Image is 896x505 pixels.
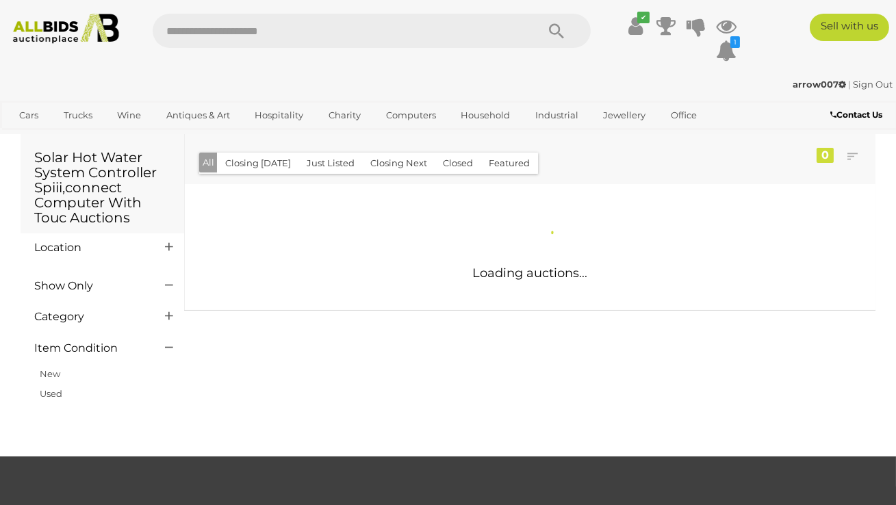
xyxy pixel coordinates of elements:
a: Hospitality [246,104,312,127]
b: Contact Us [830,109,882,120]
i: 1 [730,36,740,48]
h4: Item Condition [34,342,144,354]
a: Sell with us [810,14,889,41]
a: Antiques & Art [157,104,239,127]
button: Featured [481,153,538,174]
a: Contact Us [830,107,886,122]
a: 1 [716,38,737,63]
a: Household [452,104,519,127]
a: Sports [10,127,56,149]
a: Charity [320,104,370,127]
h1: Solar Hot Water System Controller Spiii,connect Computer With Touc Auctions [34,150,170,225]
a: Jewellery [594,104,654,127]
a: ✔ [626,14,646,38]
a: Industrial [526,104,587,127]
button: Closing Next [362,153,435,174]
strong: arrow007 [793,79,846,90]
span: | [848,79,851,90]
img: Allbids.com.au [7,14,126,44]
h4: Category [34,311,144,323]
a: Used [40,388,62,399]
a: New [40,368,60,379]
button: Just Listed [298,153,363,174]
button: Closing [DATE] [217,153,299,174]
div: 0 [817,148,834,163]
button: Search [522,14,591,48]
a: Trucks [55,104,101,127]
a: Computers [377,104,445,127]
button: Closed [435,153,481,174]
a: Cars [10,104,47,127]
a: [GEOGRAPHIC_DATA] [64,127,179,149]
span: Loading auctions... [473,266,588,281]
i: ✔ [637,12,650,23]
a: arrow007 [793,79,848,90]
a: Sign Out [853,79,893,90]
h4: Location [34,242,144,254]
h4: Show Only [34,280,144,292]
a: Office [662,104,706,127]
a: Wine [108,104,150,127]
button: All [199,153,218,172]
